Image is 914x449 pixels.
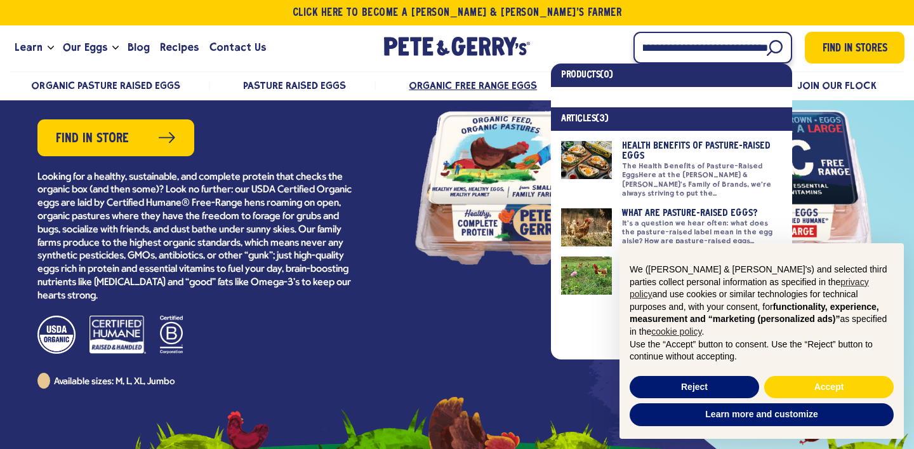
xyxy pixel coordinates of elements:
[630,264,894,338] p: We ([PERSON_NAME] & [PERSON_NAME]'s) and selected third parties collect personal information as s...
[805,32,904,64] a: Find in Stores
[10,71,904,98] nav: desktop product menu
[823,41,887,58] span: Find in Stores
[595,114,609,123] span: (3)
[155,30,204,65] a: Recipes
[160,39,199,55] span: Recipes
[37,171,355,303] p: Looking for a healthy, sustainable, and complete protein that checks the organic box (and then so...
[204,30,271,65] a: Contact Us
[31,79,180,91] a: Organic Pasture Raised Eggs
[112,46,119,50] button: Open the dropdown menu for Our Eggs
[409,79,536,91] a: Organic Free Range Eggs
[609,233,914,449] div: Notice
[651,326,701,337] a: cookie policy
[209,39,266,55] span: Contact Us
[630,376,759,399] button: Reject
[243,79,346,91] a: Pasture Raised Eggs
[630,403,894,426] button: Learn more and customize
[63,39,107,55] span: Our Eggs
[56,129,129,149] span: Find in Store
[600,70,613,79] span: (0)
[37,119,194,156] a: Find in Store
[797,79,876,91] a: Join Our Flock
[633,32,792,64] input: Search
[128,39,150,55] span: Blog
[630,338,894,363] p: Use the “Accept” button to consent. Use the “Reject” button to continue without accepting.
[58,30,112,65] a: Our Eggs
[10,30,48,65] a: Learn
[561,69,782,82] h4: Products
[561,112,782,126] h4: Articles
[123,30,155,65] a: Blog
[48,46,54,50] button: Open the dropdown menu for Learn
[54,377,176,387] span: Available sizes: M, L, XL, Jumbo
[15,39,43,55] span: Learn
[764,376,894,399] button: Accept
